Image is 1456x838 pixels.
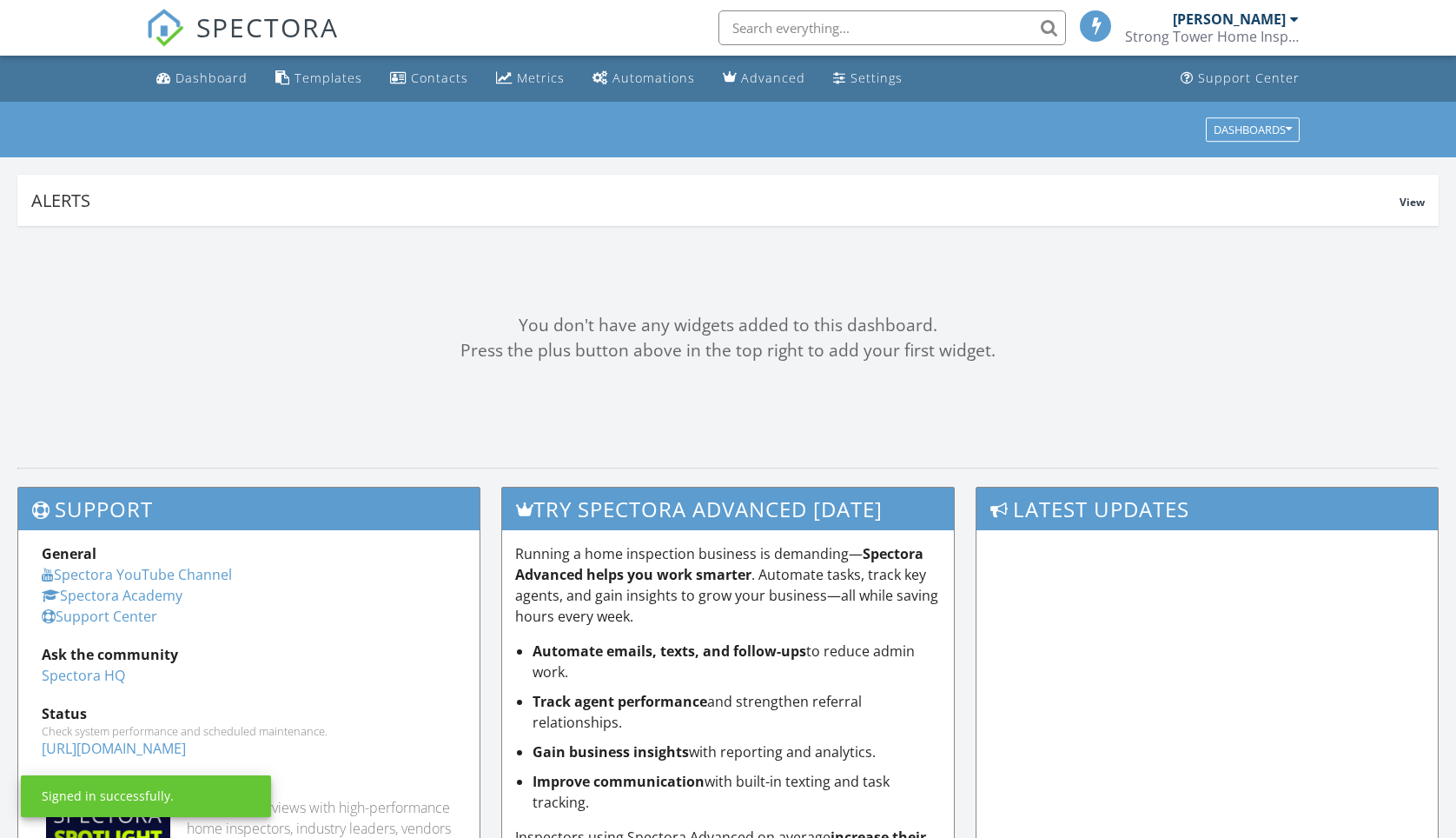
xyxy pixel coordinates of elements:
li: and strengthen referral relationships. [533,691,940,733]
div: Dashboards [1214,123,1292,136]
p: Running a home inspection business is demanding— . Automate tasks, track key agents, and gain ins... [515,543,940,627]
div: Support Center [1198,70,1300,86]
a: Templates [268,63,369,95]
strong: Automate emails, texts, and follow-ups [533,642,806,661]
li: with built-in texting and task tracking. [533,771,940,813]
a: Metrics [489,63,572,95]
a: Contacts [383,63,475,95]
a: SPECTORA [146,23,339,60]
a: Spectora Academy [42,586,182,605]
a: Automations (Basic) [586,63,702,95]
strong: Track agent performance [533,692,707,711]
a: Spectora HQ [42,666,125,685]
strong: Spectora Advanced helps you work smarter [515,544,923,584]
div: Signed in successfully. [42,788,174,805]
strong: Improve communication [533,772,705,791]
img: The Best Home Inspection Software - Spectora [146,9,184,47]
a: [URL][DOMAIN_NAME] [42,739,186,758]
a: Support Center [1174,63,1307,95]
div: Ask the community [42,644,456,665]
h3: Latest Updates [976,488,1438,530]
div: Contacts [411,70,468,86]
div: Alerts [31,189,1400,212]
a: Settings [826,63,910,95]
span: SPECTORA [196,9,339,45]
button: Dashboards [1206,117,1300,142]
div: Advanced [741,70,805,86]
a: Support Center [42,607,157,626]
a: Spectora YouTube Channel [42,565,232,584]
li: with reporting and analytics. [533,742,940,762]
div: Status [42,703,456,724]
a: Dashboard [149,63,255,95]
h3: Try spectora advanced [DATE] [502,488,953,530]
a: Advanced [716,63,812,95]
div: Metrics [517,70,565,86]
div: Press the plus button above in the top right to add your first widget. [17,338,1439,363]
div: You don't have any widgets added to this dashboard. [17,313,1439,338]
strong: General [42,544,96,563]
div: Check system performance and scheduled maintenance. [42,724,456,738]
div: Strong Tower Home Inspections [1125,28,1299,45]
span: View [1400,195,1425,209]
li: to reduce admin work. [533,641,940,682]
div: Settings [850,70,903,86]
div: Dashboard [175,70,248,86]
div: Templates [295,70,362,86]
input: Search everything... [718,10,1066,45]
div: [PERSON_NAME] [1173,10,1286,28]
strong: Gain business insights [533,742,689,762]
div: Automations [612,70,695,86]
h3: Support [18,488,480,530]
